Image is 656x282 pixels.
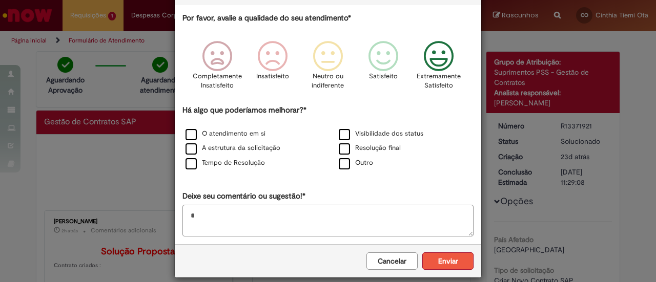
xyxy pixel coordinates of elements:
[413,33,465,103] div: Extremamente Satisfeito
[369,72,398,81] p: Satisfeito
[186,158,265,168] label: Tempo de Resolução
[182,13,351,24] label: Por favor, avalie a qualidade do seu atendimento*
[422,252,474,270] button: Enviar
[256,72,289,81] p: Insatisfeito
[339,129,423,139] label: Visibilidade dos status
[193,72,242,91] p: Completamente Insatisfeito
[186,129,265,139] label: O atendimento em si
[417,72,461,91] p: Extremamente Satisfeito
[357,33,409,103] div: Satisfeito
[366,252,418,270] button: Cancelar
[186,143,280,153] label: A estrutura da solicitação
[191,33,243,103] div: Completamente Insatisfeito
[310,72,346,91] p: Neutro ou indiferente
[339,158,373,168] label: Outro
[339,143,401,153] label: Resolução final
[302,33,354,103] div: Neutro ou indiferente
[182,105,474,171] div: Há algo que poderíamos melhorar?*
[247,33,299,103] div: Insatisfeito
[182,191,305,202] label: Deixe seu comentário ou sugestão!*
